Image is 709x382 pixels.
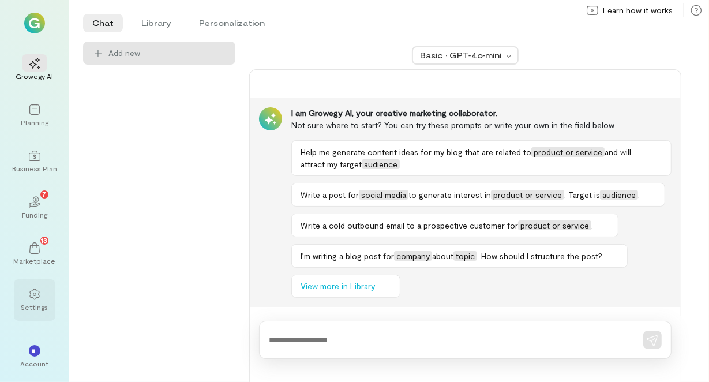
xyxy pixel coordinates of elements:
[291,107,672,119] div: I am Growegy AI, your creative marketing collaborator.
[108,47,226,59] span: Add new
[14,233,55,275] a: Marketplace
[638,190,640,200] span: .
[301,190,359,200] span: Write a post for
[420,50,503,61] div: Basic · GPT‑4o‑mini
[83,14,123,32] li: Chat
[591,220,593,230] span: .
[291,275,400,298] button: View more in Library
[291,183,665,207] button: Write a post forsocial mediato generate interest inproduct or service. Target isaudience.
[42,235,48,245] span: 13
[43,189,47,199] span: 7
[362,159,400,169] span: audience
[531,147,605,157] span: product or service
[291,140,672,176] button: Help me generate content ideas for my blog that are related toproduct or serviceand will attract ...
[301,220,518,230] span: Write a cold outbound email to a prospective customer for
[477,251,602,261] span: . How should I structure the post?
[291,214,618,237] button: Write a cold outbound email to a prospective customer forproduct or service.
[14,187,55,229] a: Funding
[14,48,55,90] a: Growegy AI
[14,141,55,182] a: Business Plan
[14,256,56,265] div: Marketplace
[21,302,48,312] div: Settings
[400,159,402,169] span: .
[432,251,453,261] span: about
[453,251,477,261] span: topic
[12,164,57,173] div: Business Plan
[14,95,55,136] a: Planning
[491,190,564,200] span: product or service
[603,5,673,16] span: Learn how it works
[518,220,591,230] span: product or service
[21,118,48,127] div: Planning
[359,190,408,200] span: social media
[564,190,600,200] span: . Target is
[190,14,274,32] li: Personalization
[291,244,628,268] button: I’m writing a blog post forcompanyabouttopic. How should I structure the post?
[132,14,181,32] li: Library
[394,251,432,261] span: company
[301,147,531,157] span: Help me generate content ideas for my blog that are related to
[301,251,394,261] span: I’m writing a blog post for
[600,190,638,200] span: audience
[301,280,375,292] span: View more in Library
[21,359,49,368] div: Account
[14,279,55,321] a: Settings
[291,119,672,131] div: Not sure where to start? You can try these prompts or write your own in the field below.
[408,190,491,200] span: to generate interest in
[16,72,54,81] div: Growegy AI
[22,210,47,219] div: Funding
